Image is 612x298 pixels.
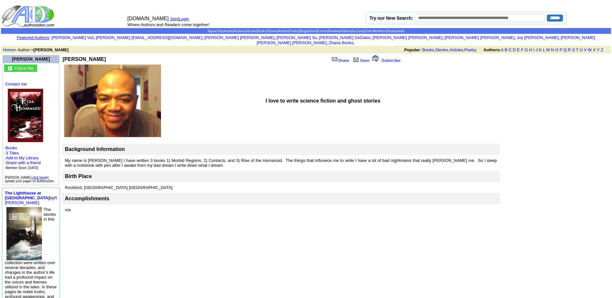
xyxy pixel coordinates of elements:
a: D [513,47,516,52]
font: Member Since: [DATE] [6,166,39,170]
a: Q [563,47,567,52]
a: Testimonials [387,29,405,33]
a: H [529,47,532,52]
a: Articles [449,47,463,52]
font: > Author > [3,47,69,52]
a: C [508,47,511,52]
a: [PERSON_NAME] [PERSON_NAME] [373,35,443,40]
b: Popular: [404,47,421,52]
a: S [572,47,575,52]
a: M [546,47,550,52]
a: Stories [435,47,448,52]
span: | | | | | | | | | | | | | | [207,29,405,33]
a: eBooks [246,29,256,33]
a: R [568,47,571,52]
font: · · [4,82,58,170]
a: click here [32,176,46,179]
a: F [521,47,524,52]
a: Login [179,16,189,21]
a: Share with a friend [6,160,41,165]
a: Signed Bookstore [207,29,233,33]
a: Success [352,29,364,33]
a: [PERSON_NAME] [PERSON_NAME] [PERSON_NAME] [257,35,595,45]
font: by [5,191,57,205]
font: Accomplishments [65,196,109,201]
a: W [588,47,592,52]
a: U [580,47,583,52]
a: Contact me [5,82,27,86]
font: i [318,36,319,40]
a: Blogs [300,29,308,33]
a: [PERSON_NAME] [PERSON_NAME] [204,35,274,40]
a: [PERSON_NAME] Vizi [52,35,94,40]
img: share_page.gif [332,57,337,62]
a: Poetry [464,47,477,52]
img: 48376.jpg [6,207,42,261]
font: Birth Place [65,174,92,179]
a: R [PERSON_NAME] [5,195,57,205]
font: ] [400,58,402,63]
font: · [5,151,41,170]
a: J [536,47,538,52]
a: G [525,47,528,52]
a: [PERSON_NAME] [EMAIL_ADDRESS][DOMAIN_NAME] [96,35,203,40]
a: Y [597,47,599,52]
a: Z [601,47,603,52]
a: [PERSON_NAME] DeDakis [319,35,371,40]
a: L [543,47,545,52]
a: Zhana Books [329,40,354,45]
font: Where Authors and Readers come together! [127,22,209,27]
a: V [584,47,587,52]
a: Featured Authors [17,35,49,40]
font: i [560,36,561,40]
font: , , , , , , , , , , [52,35,595,45]
font: , , , [404,47,609,52]
a: Books [5,145,17,150]
b: [PERSON_NAME] [63,56,106,62]
a: Authors [234,29,245,33]
font: i [444,36,445,40]
img: alert.gif [372,55,378,62]
font: [ [380,58,382,63]
a: A [501,47,504,52]
a: Articles [278,29,289,33]
a: Home [3,47,14,52]
b: [PERSON_NAME] [34,47,69,52]
a: [PERSON_NAME] [12,56,50,62]
a: Books [257,29,266,33]
a: Join [170,16,178,21]
a: Add to My Library [6,155,39,160]
font: n/a [65,207,71,212]
a: B [505,47,507,52]
a: [PERSON_NAME] [PERSON_NAME] [445,35,515,40]
b: Authors: [483,47,501,52]
a: N [551,47,554,52]
a: Videos [341,29,351,33]
a: K [539,47,542,52]
a: News [308,29,316,33]
font: Follow Me [15,66,34,71]
img: logo_ad.gif [2,5,56,27]
a: Books [422,47,434,52]
font: | [178,16,191,21]
a: T [576,47,578,52]
a: E [517,47,520,52]
a: O [555,47,558,52]
font: : [17,35,50,40]
a: Gold Members [365,29,386,33]
label: Try our New Search: [369,15,413,21]
font: Rockford, [GEOGRAPHIC_DATA] [GEOGRAPHIC_DATA] [65,185,173,190]
img: See larger image [64,65,161,137]
font: My name is [PERSON_NAME] I have written 3 books 1) Morbid Regions, 2) Contacts, and 3) Rise of th... [65,158,497,168]
b: I love to write science fiction and ghost stories [266,98,380,104]
font: [PERSON_NAME], to update your pages on AuthorsDen. [5,176,55,183]
a: [PERSON_NAME] Su [276,35,317,40]
a: Reviews [328,29,340,33]
a: Save [352,58,370,63]
a: Share [331,58,349,63]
